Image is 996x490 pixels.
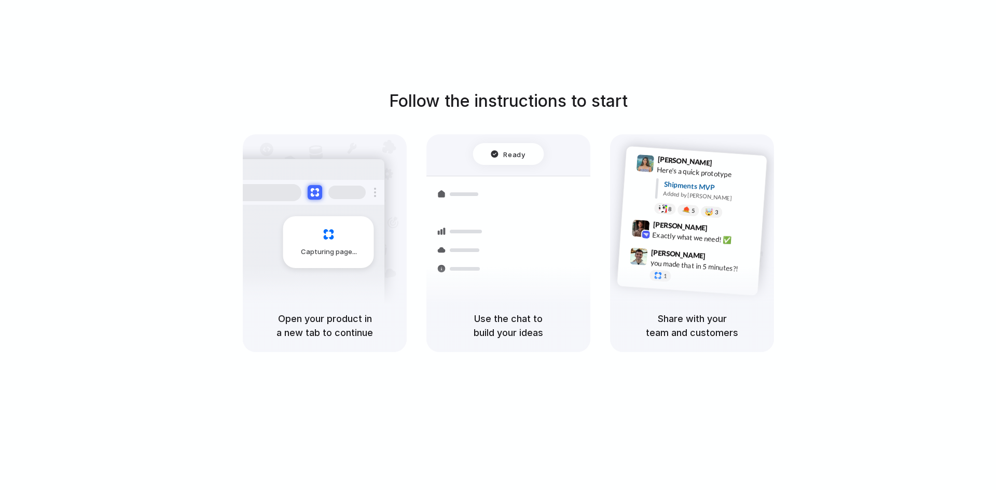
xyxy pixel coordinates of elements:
div: Here's a quick prototype [657,164,760,182]
span: 3 [715,209,718,215]
h5: Open your product in a new tab to continue [255,312,394,340]
span: Capturing page [301,247,358,257]
div: Added by [PERSON_NAME] [663,189,758,204]
div: Shipments MVP [663,179,759,196]
div: 🤯 [705,208,714,216]
span: Ready [504,149,525,159]
span: 5 [691,208,695,214]
span: 9:41 AM [715,159,737,171]
span: 1 [663,273,667,279]
span: 8 [668,206,672,212]
span: 9:42 AM [711,224,732,236]
h5: Use the chat to build your ideas [439,312,578,340]
span: [PERSON_NAME] [657,153,712,169]
span: [PERSON_NAME] [651,247,706,262]
span: 9:47 AM [709,251,730,264]
h5: Share with your team and customers [622,312,762,340]
h1: Follow the instructions to start [389,89,628,114]
div: you made that in 5 minutes?! [650,257,754,275]
span: [PERSON_NAME] [653,219,708,234]
div: Exactly what we need! ✅ [652,230,756,247]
